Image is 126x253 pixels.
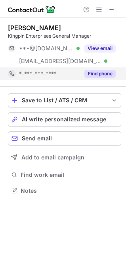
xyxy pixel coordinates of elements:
span: Send email [22,135,52,142]
span: Notes [21,187,118,194]
div: [PERSON_NAME] [8,24,61,32]
span: ***@[DOMAIN_NAME] [19,45,74,52]
span: AI write personalized message [22,116,106,123]
button: Send email [8,131,121,146]
span: Find work email [21,171,118,178]
button: Add to email campaign [8,150,121,165]
span: Add to email campaign [21,154,84,161]
button: Notes [8,185,121,196]
span: [EMAIL_ADDRESS][DOMAIN_NAME] [19,57,101,65]
button: Find work email [8,169,121,180]
div: Save to List / ATS / CRM [22,97,107,103]
button: AI write personalized message [8,112,121,126]
button: save-profile-one-click [8,93,121,107]
button: Reveal Button [84,70,116,78]
img: ContactOut v5.3.10 [8,5,55,14]
button: Reveal Button [84,44,116,52]
div: Kingpin Enterprises General Manager [8,33,121,40]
